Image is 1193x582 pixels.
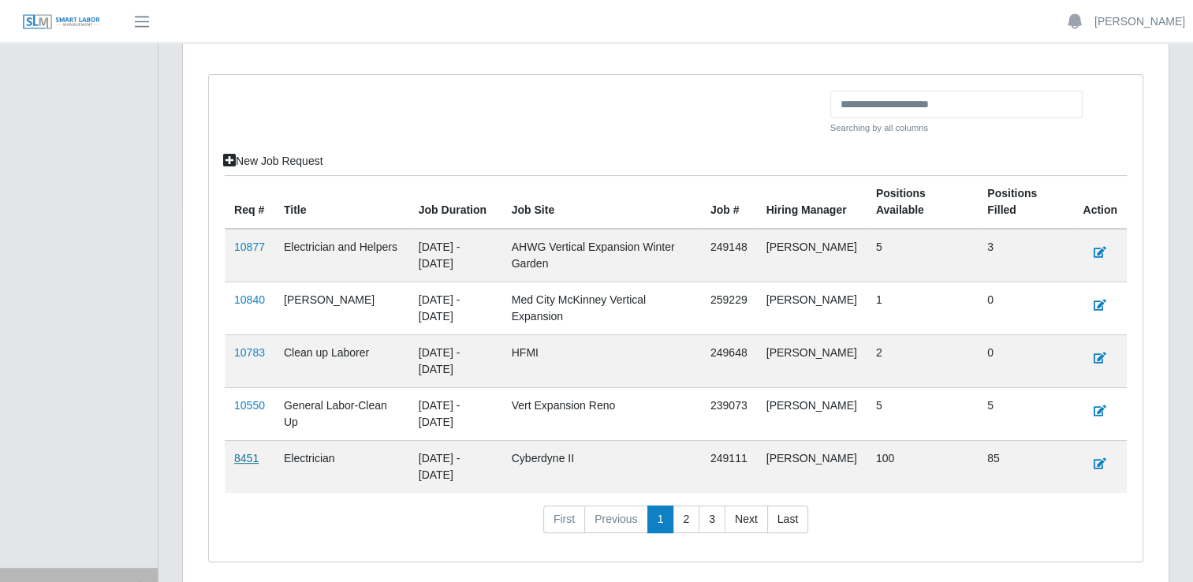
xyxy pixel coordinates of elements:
[225,506,1127,547] nav: pagination
[978,229,1073,282] td: 3
[274,282,409,334] td: [PERSON_NAME]
[647,506,674,534] a: 1
[274,229,409,282] td: Electrician and Helpers
[409,440,502,493] td: [DATE] - [DATE]
[757,440,867,493] td: [PERSON_NAME]
[213,147,334,175] a: New Job Request
[502,229,701,282] td: AHWG Vertical Expansion Winter Garden
[701,175,757,229] th: Job #
[701,229,757,282] td: 249148
[274,440,409,493] td: Electrician
[978,282,1073,334] td: 0
[502,175,701,229] th: job site
[409,334,502,387] td: [DATE] - [DATE]
[978,440,1073,493] td: 85
[757,175,867,229] th: Hiring Manager
[701,387,757,440] td: 239073
[502,440,701,493] td: Cyberdyne II
[22,13,101,31] img: SLM Logo
[767,506,808,534] a: Last
[673,506,699,534] a: 2
[234,452,259,464] a: 8451
[725,506,768,534] a: Next
[701,334,757,387] td: 249648
[409,282,502,334] td: [DATE] - [DATE]
[830,121,1083,135] small: Searching by all columns
[234,241,265,253] a: 10877
[757,282,867,334] td: [PERSON_NAME]
[274,175,409,229] th: Title
[502,387,701,440] td: Vert Expansion Reno
[502,334,701,387] td: HFMI
[757,387,867,440] td: [PERSON_NAME]
[234,293,265,306] a: 10840
[234,346,265,359] a: 10783
[1094,13,1185,30] a: [PERSON_NAME]
[701,440,757,493] td: 249111
[867,282,978,334] td: 1
[274,387,409,440] td: General Labor-Clean Up
[502,282,701,334] td: Med City McKinney Vertical Expansion
[409,175,502,229] th: Job Duration
[978,175,1073,229] th: Positions Filled
[978,387,1073,440] td: 5
[867,440,978,493] td: 100
[978,334,1073,387] td: 0
[409,229,502,282] td: [DATE] - [DATE]
[867,387,978,440] td: 5
[225,175,274,229] th: Req #
[234,399,265,412] a: 10550
[867,334,978,387] td: 2
[701,282,757,334] td: 259229
[1073,175,1127,229] th: Action
[757,229,867,282] td: [PERSON_NAME]
[409,387,502,440] td: [DATE] - [DATE]
[757,334,867,387] td: [PERSON_NAME]
[867,229,978,282] td: 5
[699,506,725,534] a: 3
[274,334,409,387] td: Clean up Laborer
[867,175,978,229] th: Positions Available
